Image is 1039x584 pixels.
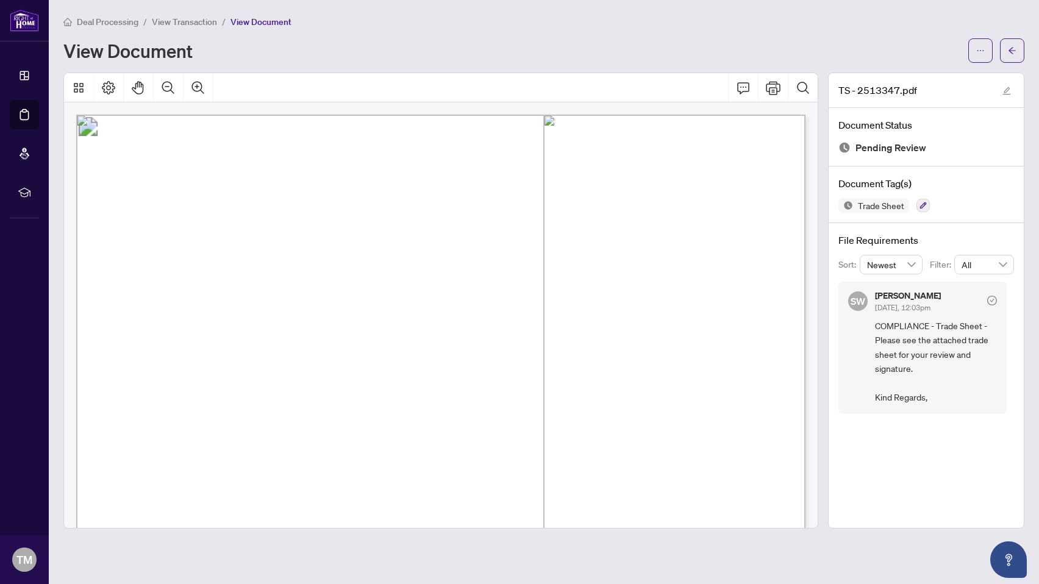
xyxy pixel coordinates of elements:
[962,255,1007,274] span: All
[875,319,997,404] span: COMPLIANCE - Trade Sheet - Please see the attached trade sheet for your review and signature. Kin...
[1002,87,1011,95] span: edit
[838,83,917,98] span: TS - 2513347.pdf
[16,551,32,568] span: TM
[10,9,39,32] img: logo
[867,255,916,274] span: Newest
[838,198,853,213] img: Status Icon
[930,258,954,271] p: Filter:
[987,296,997,305] span: check-circle
[77,16,138,27] span: Deal Processing
[853,201,909,210] span: Trade Sheet
[976,46,985,55] span: ellipsis
[222,15,226,29] li: /
[990,541,1027,578] button: Open asap
[838,176,1014,191] h4: Document Tag(s)
[875,303,930,312] span: [DATE], 12:03pm
[838,118,1014,132] h4: Document Status
[1008,46,1016,55] span: arrow-left
[855,140,926,156] span: Pending Review
[838,141,851,154] img: Document Status
[875,291,941,300] h5: [PERSON_NAME]
[851,293,866,308] span: SW
[230,16,291,27] span: View Document
[838,233,1014,247] h4: File Requirements
[152,16,217,27] span: View Transaction
[63,41,193,60] h1: View Document
[838,258,860,271] p: Sort:
[143,15,147,29] li: /
[63,18,72,26] span: home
